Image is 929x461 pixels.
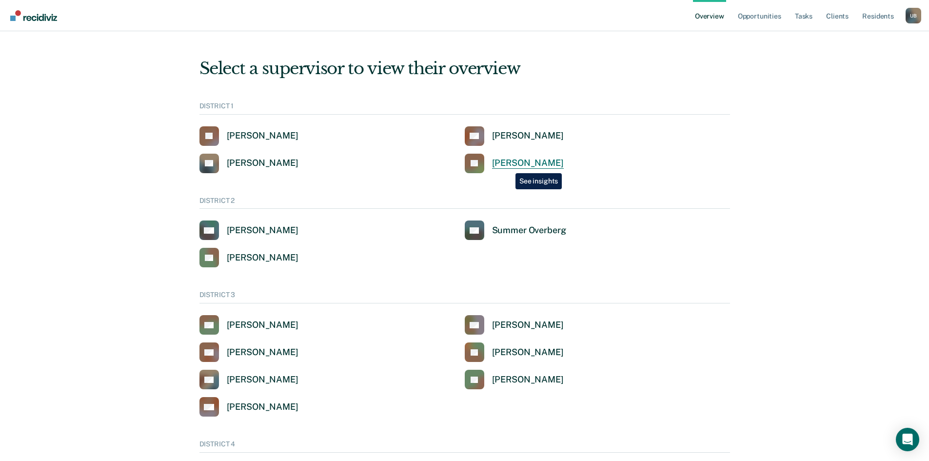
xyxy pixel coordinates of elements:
[199,370,298,389] a: [PERSON_NAME]
[465,154,564,173] a: [PERSON_NAME]
[896,428,919,451] div: Open Intercom Messenger
[227,252,298,263] div: [PERSON_NAME]
[199,59,730,79] div: Select a supervisor to view their overview
[227,347,298,358] div: [PERSON_NAME]
[199,291,730,303] div: DISTRICT 3
[227,158,298,169] div: [PERSON_NAME]
[199,248,298,267] a: [PERSON_NAME]
[465,220,566,240] a: Summer Overberg
[199,397,298,417] a: [PERSON_NAME]
[492,225,566,236] div: Summer Overberg
[227,130,298,141] div: [PERSON_NAME]
[492,347,564,358] div: [PERSON_NAME]
[492,374,564,385] div: [PERSON_NAME]
[492,158,564,169] div: [PERSON_NAME]
[492,130,564,141] div: [PERSON_NAME]
[199,440,730,453] div: DISTRICT 4
[199,315,298,335] a: [PERSON_NAME]
[227,225,298,236] div: [PERSON_NAME]
[199,342,298,362] a: [PERSON_NAME]
[492,320,564,331] div: [PERSON_NAME]
[199,220,298,240] a: [PERSON_NAME]
[227,401,298,413] div: [PERSON_NAME]
[465,315,564,335] a: [PERSON_NAME]
[465,126,564,146] a: [PERSON_NAME]
[227,374,298,385] div: [PERSON_NAME]
[199,102,730,115] div: DISTRICT 1
[906,8,921,23] div: U B
[906,8,921,23] button: Profile dropdown button
[199,197,730,209] div: DISTRICT 2
[227,320,298,331] div: [PERSON_NAME]
[465,342,564,362] a: [PERSON_NAME]
[10,10,57,21] img: Recidiviz
[199,154,298,173] a: [PERSON_NAME]
[465,370,564,389] a: [PERSON_NAME]
[199,126,298,146] a: [PERSON_NAME]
